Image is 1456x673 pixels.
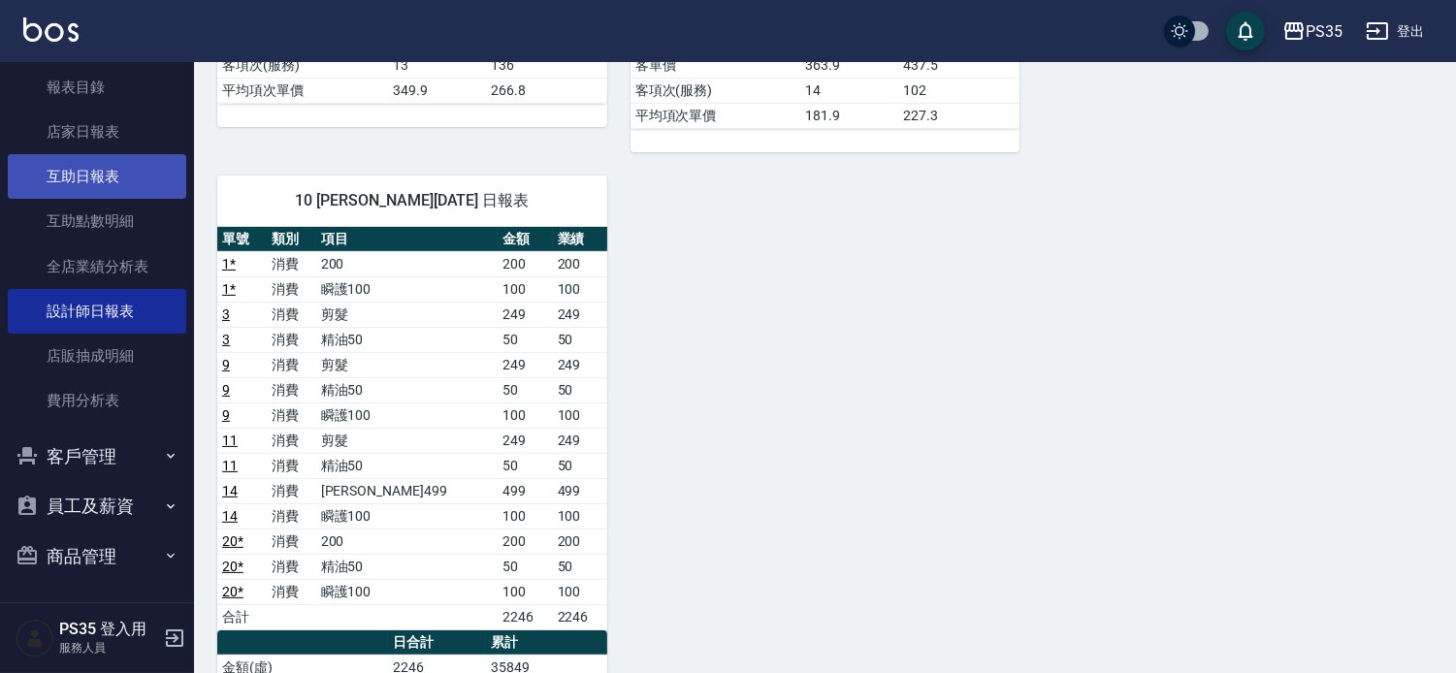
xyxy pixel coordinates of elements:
td: 消費 [267,579,316,604]
td: 200 [499,529,553,554]
div: PS35 [1306,19,1343,44]
a: 9 [222,357,230,372]
td: 136 [486,52,607,78]
td: 2246 [499,604,553,629]
a: 3 [222,306,230,322]
td: 消費 [267,302,316,327]
td: 249 [553,352,607,377]
td: [PERSON_NAME]499 [316,478,499,503]
td: 499 [553,478,607,503]
td: 50 [499,377,553,402]
td: 合計 [217,604,267,629]
td: 消費 [267,276,316,302]
td: 200 [553,529,607,554]
td: 客項次(服務) [217,52,388,78]
td: 266.8 [486,78,607,103]
td: 精油50 [316,453,499,478]
td: 14 [800,78,898,103]
td: 精油50 [316,554,499,579]
table: a dense table [217,227,607,630]
td: 363.9 [800,52,898,78]
td: 消費 [267,529,316,554]
td: 瞬護100 [316,579,499,604]
td: 消費 [267,428,316,453]
td: 50 [553,377,607,402]
a: 9 [222,407,230,423]
td: 50 [499,453,553,478]
td: 剪髮 [316,352,499,377]
td: 精油50 [316,377,499,402]
td: 消費 [267,503,316,529]
h5: PS35 登入用 [59,620,158,639]
td: 100 [553,276,607,302]
td: 平均項次單價 [217,78,388,103]
a: 9 [222,382,230,398]
a: 11 [222,433,238,448]
th: 單號 [217,227,267,252]
td: 50 [499,554,553,579]
th: 項目 [316,227,499,252]
td: 200 [553,251,607,276]
a: 14 [222,483,238,498]
td: 349.9 [388,78,486,103]
td: 消費 [267,402,316,428]
img: Person [16,619,54,657]
a: 店家日報表 [8,110,186,154]
td: 剪髮 [316,428,499,453]
td: 消費 [267,352,316,377]
button: 登出 [1358,14,1433,49]
button: 員工及薪資 [8,481,186,531]
td: 499 [499,478,553,503]
a: 設計師日報表 [8,289,186,334]
td: 精油50 [316,327,499,352]
img: Logo [23,17,79,42]
td: 消費 [267,327,316,352]
td: 100 [553,402,607,428]
td: 瞬護100 [316,402,499,428]
td: 50 [499,327,553,352]
button: PS35 [1275,12,1350,51]
td: 100 [553,579,607,604]
td: 249 [553,302,607,327]
td: 100 [499,402,553,428]
td: 181.9 [800,103,898,128]
button: 客戶管理 [8,432,186,482]
a: 互助日報表 [8,154,186,199]
th: 業績 [553,227,607,252]
td: 102 [898,78,1019,103]
a: 店販抽成明細 [8,334,186,378]
td: 100 [499,503,553,529]
td: 249 [499,428,553,453]
a: 14 [222,508,238,524]
a: 11 [222,458,238,473]
p: 服務人員 [59,639,158,657]
td: 客項次(服務) [631,78,801,103]
td: 消費 [267,478,316,503]
td: 100 [499,579,553,604]
td: 227.3 [898,103,1019,128]
td: 200 [499,251,553,276]
td: 50 [553,327,607,352]
td: 瞬護100 [316,276,499,302]
td: 100 [553,503,607,529]
th: 金額 [499,227,553,252]
td: 249 [499,352,553,377]
td: 249 [553,428,607,453]
button: 商品管理 [8,531,186,582]
span: 10 [PERSON_NAME][DATE] 日報表 [241,191,584,210]
a: 全店業績分析表 [8,244,186,289]
td: 瞬護100 [316,503,499,529]
td: 50 [553,453,607,478]
td: 消費 [267,554,316,579]
td: 客單價 [631,52,801,78]
td: 50 [553,554,607,579]
th: 累計 [486,630,607,656]
a: 3 [222,332,230,347]
a: 互助點數明細 [8,199,186,243]
td: 100 [499,276,553,302]
td: 2246 [553,604,607,629]
td: 437.5 [898,52,1019,78]
button: save [1226,12,1265,50]
a: 報表目錄 [8,65,186,110]
td: 剪髮 [316,302,499,327]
